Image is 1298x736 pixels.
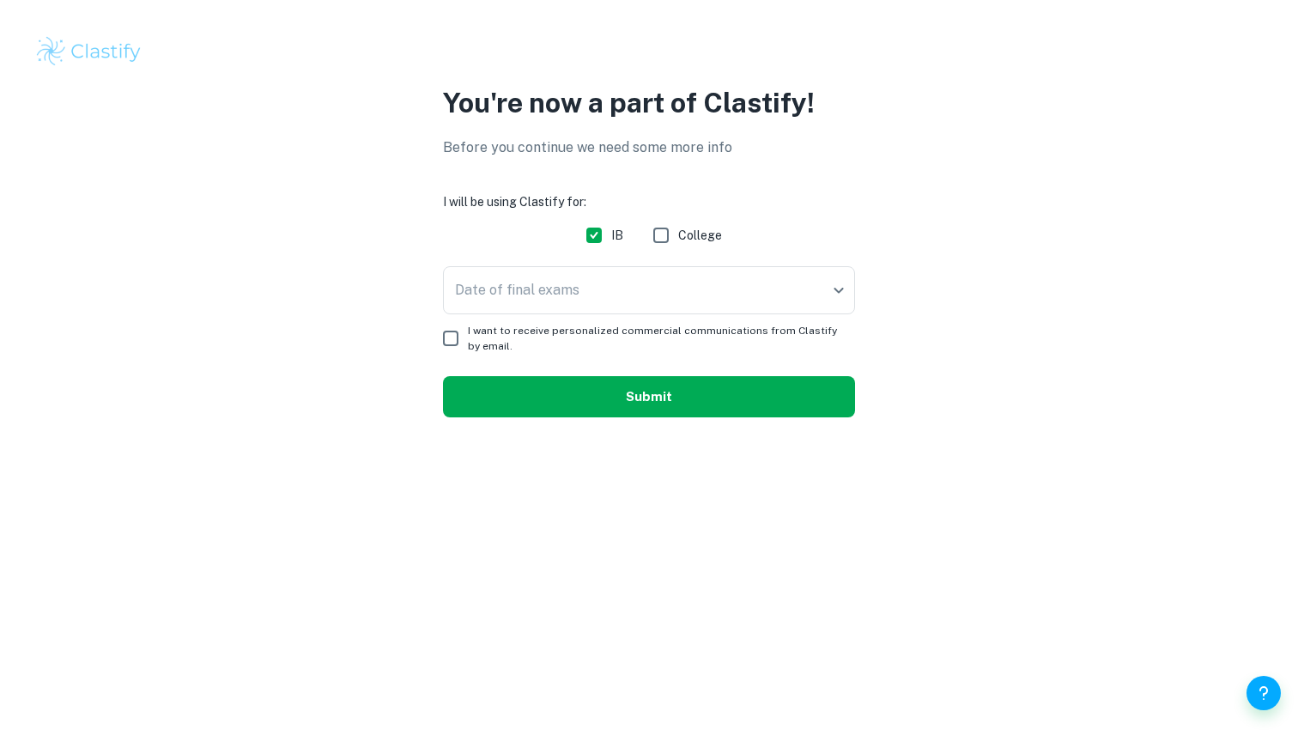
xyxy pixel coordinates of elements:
button: Help and Feedback [1246,676,1281,710]
button: Submit [443,376,855,417]
img: Clastify logo [34,34,143,69]
h6: I will be using Clastify for: [443,192,855,211]
p: You're now a part of Clastify! [443,82,855,124]
span: I want to receive personalized commercial communications from Clastify by email. [468,323,841,354]
p: Before you continue we need some more info [443,137,855,158]
a: Clastify logo [34,34,1264,69]
span: IB [611,226,623,245]
span: College [678,226,722,245]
